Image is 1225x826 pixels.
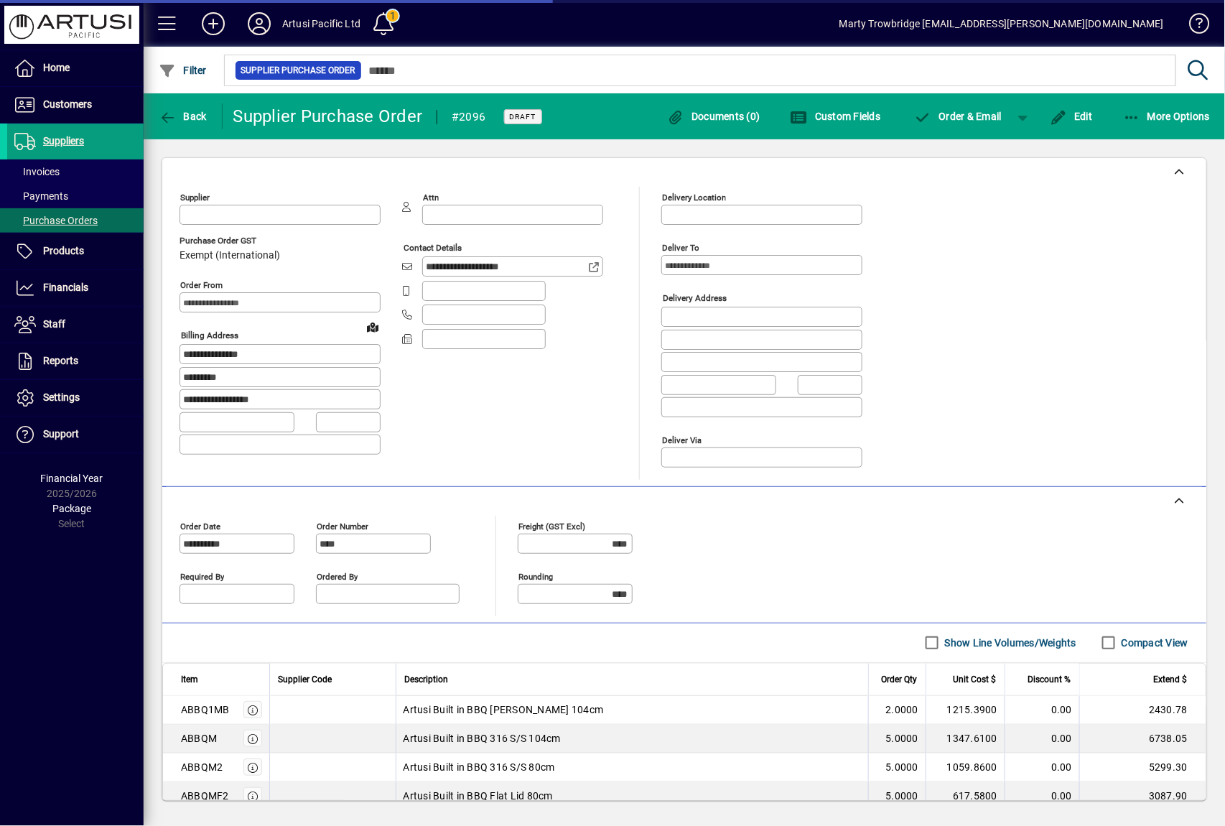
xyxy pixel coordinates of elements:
mat-label: Ordered by [317,571,358,581]
button: Filter [155,57,210,83]
span: Draft [510,112,536,121]
span: Customers [43,98,92,110]
span: Home [43,62,70,73]
span: Settings [43,391,80,403]
td: 0.00 [1005,782,1079,811]
mat-label: Deliver via [662,435,702,445]
span: Staff [43,318,65,330]
span: Custom Fields [791,111,881,122]
a: View on map [361,315,384,338]
mat-label: Delivery Location [662,192,726,203]
span: Products [43,245,84,256]
label: Show Line Volumes/Weights [942,636,1076,650]
span: Financial Year [41,473,103,484]
span: Payments [14,190,68,202]
mat-label: Attn [423,192,439,203]
span: Supplier Code [279,672,332,687]
span: Item [181,672,198,687]
label: Compact View [1119,636,1188,650]
a: Support [7,417,144,453]
td: 5299.30 [1079,753,1206,782]
td: 0.00 [1005,753,1079,782]
mat-label: Order from [180,280,223,290]
div: ABBQMF2 [181,789,229,803]
a: Customers [7,87,144,123]
div: Supplier Purchase Order [233,105,423,128]
span: Extend $ [1154,672,1188,687]
span: Suppliers [43,135,84,147]
span: Supplier Purchase Order [241,63,355,78]
span: Support [43,428,79,440]
a: Settings [7,380,144,416]
mat-label: Order date [180,521,220,531]
a: Financials [7,270,144,306]
button: Custom Fields [787,103,885,129]
span: Package [52,503,91,514]
a: Products [7,233,144,269]
td: 6738.05 [1079,725,1206,753]
a: Purchase Orders [7,208,144,233]
a: Reports [7,343,144,379]
span: Filter [159,65,207,76]
button: Add [190,11,236,37]
div: #2096 [452,106,485,129]
a: Home [7,50,144,86]
div: ABBQ1MB [181,702,230,717]
td: 617.5800 [926,782,1005,811]
div: Marty Trowbridge [EMAIL_ADDRESS][PERSON_NAME][DOMAIN_NAME] [839,12,1164,35]
span: Documents (0) [667,111,760,122]
td: 5.0000 [868,753,926,782]
span: Reports [43,355,78,366]
a: Payments [7,184,144,208]
mat-label: Rounding [518,571,553,581]
span: Exempt (International) [180,250,280,261]
span: Order Qty [881,672,917,687]
td: 2430.78 [1079,696,1206,725]
app-page-header-button: Back [144,103,223,129]
mat-label: Required by [180,571,224,581]
td: 1347.6100 [926,725,1005,753]
span: Purchase Orders [14,215,98,226]
span: Artusi Built in BBQ 316 S/S 80cm [404,760,555,774]
a: Knowledge Base [1178,3,1207,50]
td: 3087.90 [1079,782,1206,811]
mat-label: Freight (GST excl) [518,521,585,531]
span: More Options [1123,111,1211,122]
a: Staff [7,307,144,343]
span: Back [159,111,207,122]
span: Unit Cost $ [953,672,996,687]
td: 5.0000 [868,782,926,811]
div: ABBQM2 [181,760,223,774]
button: Profile [236,11,282,37]
mat-label: Deliver To [662,243,699,253]
span: Order & Email [914,111,1002,122]
span: Discount % [1028,672,1071,687]
span: Edit [1050,111,1093,122]
td: 5.0000 [868,725,926,753]
div: ABBQM [181,731,217,746]
span: Invoices [14,166,60,177]
button: Edit [1046,103,1096,129]
td: 2.0000 [868,696,926,725]
mat-label: Order number [317,521,368,531]
span: Artusi Built in BBQ 316 S/S 104cm [404,731,561,746]
a: Invoices [7,159,144,184]
td: 0.00 [1005,725,1079,753]
button: Documents (0) [663,103,764,129]
div: Artusi Pacific Ltd [282,12,360,35]
button: More Options [1119,103,1214,129]
td: 1215.3900 [926,696,1005,725]
span: Description [405,672,449,687]
span: Financials [43,282,88,293]
button: Order & Email [907,103,1009,129]
mat-label: Supplier [180,192,210,203]
span: Artusi Built in BBQ [PERSON_NAME] 104cm [404,702,604,717]
button: Back [155,103,210,129]
span: Purchase Order GST [180,236,280,246]
span: Artusi Built in BBQ Flat Lid 80cm [404,789,553,803]
td: 1059.8600 [926,753,1005,782]
td: 0.00 [1005,696,1079,725]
